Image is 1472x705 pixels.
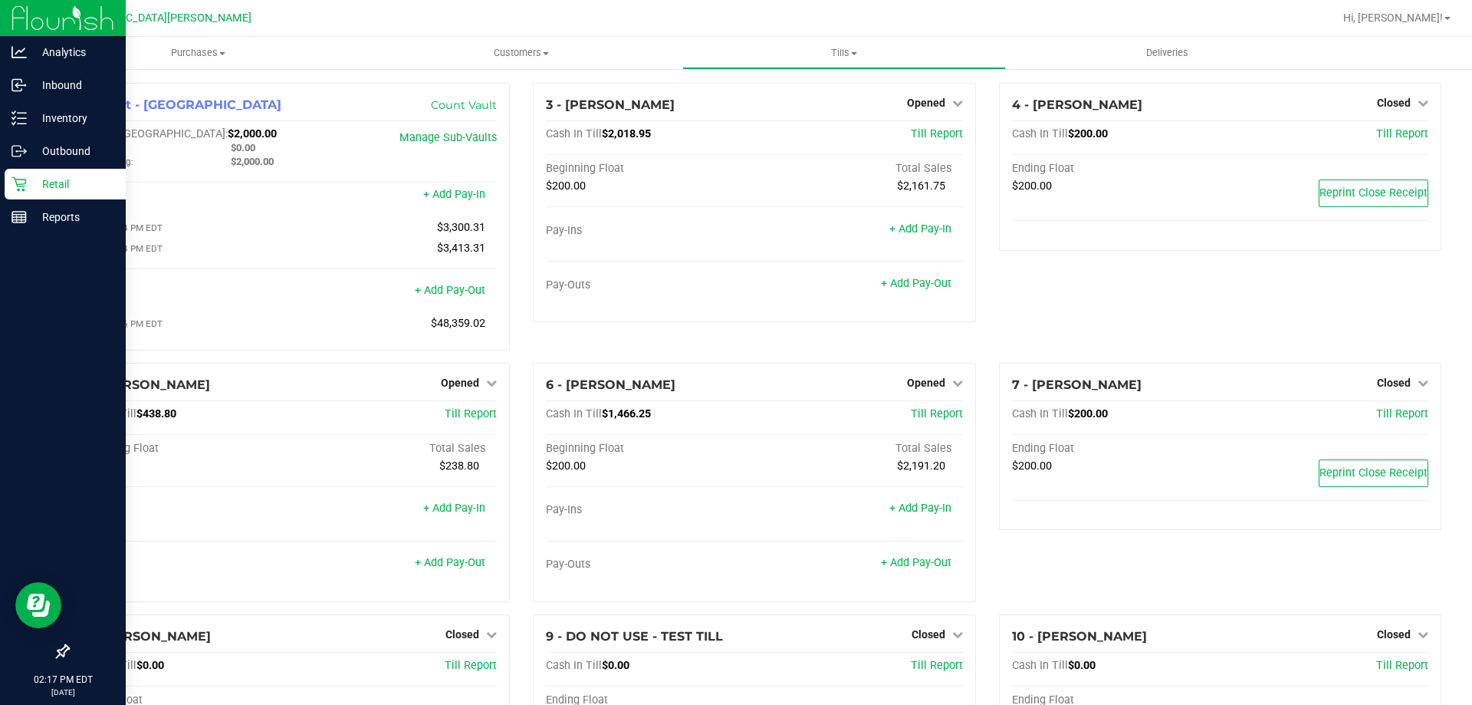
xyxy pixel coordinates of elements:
[1012,659,1068,672] span: Cash In Till
[445,659,497,672] a: Till Report
[11,176,27,192] inline-svg: Retail
[1012,180,1052,193] span: $200.00
[602,407,651,420] span: $1,466.25
[11,209,27,225] inline-svg: Reports
[27,175,119,193] p: Retail
[911,127,963,140] a: Till Report
[1012,162,1221,176] div: Ending Float
[546,558,754,572] div: Pay-Outs
[15,582,61,628] iframe: Resource center
[1068,127,1108,140] span: $200.00
[11,77,27,93] inline-svg: Inbound
[62,12,251,25] span: [GEOGRAPHIC_DATA][PERSON_NAME]
[546,97,675,112] span: 3 - [PERSON_NAME]
[80,127,228,140] span: Cash In [GEOGRAPHIC_DATA]:
[228,127,277,140] span: $2,000.00
[136,659,164,672] span: $0.00
[546,224,754,238] div: Pay-Ins
[889,502,951,515] a: + Add Pay-In
[602,659,629,672] span: $0.00
[602,127,651,140] span: $2,018.95
[1012,460,1052,473] span: $200.00
[27,142,119,160] p: Outbound
[1012,127,1068,140] span: Cash In Till
[437,242,485,255] span: $3,413.31
[546,180,586,193] span: $200.00
[1068,659,1096,672] span: $0.00
[231,156,274,167] span: $2,000.00
[881,556,951,569] a: + Add Pay-Out
[1012,97,1142,112] span: 4 - [PERSON_NAME]
[27,109,119,127] p: Inventory
[80,285,289,299] div: Pay-Outs
[754,162,963,176] div: Total Sales
[1012,377,1142,392] span: 7 - [PERSON_NAME]
[11,44,27,60] inline-svg: Analytics
[80,558,289,572] div: Pay-Outs
[1006,37,1329,69] a: Deliveries
[1376,659,1428,672] a: Till Report
[415,556,485,569] a: + Add Pay-Out
[80,377,210,392] span: 5 - [PERSON_NAME]
[399,131,497,144] a: Manage Sub-Vaults
[7,687,119,698] p: [DATE]
[546,442,754,456] div: Beginning Float
[1125,46,1209,60] span: Deliveries
[907,97,945,109] span: Opened
[1319,466,1428,479] span: Reprint Close Receipt
[441,377,479,389] span: Opened
[1012,629,1147,644] span: 10 - [PERSON_NAME]
[1343,12,1443,24] span: Hi, [PERSON_NAME]!
[546,127,602,140] span: Cash In Till
[907,377,945,389] span: Opened
[683,46,1004,60] span: Tills
[1319,186,1428,199] span: Reprint Close Receipt
[445,628,479,641] span: Closed
[1012,442,1221,456] div: Ending Float
[1068,407,1108,420] span: $200.00
[1319,180,1428,207] button: Reprint Close Receipt
[546,460,586,473] span: $200.00
[80,97,281,112] span: 1 - Vault - [GEOGRAPHIC_DATA]
[80,503,289,517] div: Pay-Ins
[546,629,723,644] span: 9 - DO NOT USE - TEST TILL
[80,442,289,456] div: Beginning Float
[80,629,211,644] span: 8 - [PERSON_NAME]
[897,460,945,473] span: $2,191.20
[37,37,360,69] a: Purchases
[437,221,485,234] span: $3,300.31
[136,407,176,420] span: $438.80
[431,317,485,330] span: $48,359.02
[1376,127,1428,140] a: Till Report
[37,46,360,60] span: Purchases
[445,407,497,420] a: Till Report
[423,188,485,201] a: + Add Pay-In
[1377,97,1411,109] span: Closed
[546,503,754,517] div: Pay-Ins
[881,277,951,290] a: + Add Pay-Out
[754,442,963,456] div: Total Sales
[7,673,119,687] p: 02:17 PM EDT
[911,407,963,420] a: Till Report
[546,407,602,420] span: Cash In Till
[360,37,682,69] a: Customers
[911,659,963,672] a: Till Report
[912,628,945,641] span: Closed
[1377,377,1411,389] span: Closed
[897,180,945,193] span: $2,161.75
[289,442,498,456] div: Total Sales
[27,76,119,94] p: Inbound
[1376,407,1428,420] a: Till Report
[682,37,1005,69] a: Tills
[546,162,754,176] div: Beginning Float
[415,284,485,297] a: + Add Pay-Out
[80,189,289,203] div: Pay-Ins
[439,460,479,473] span: $238.80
